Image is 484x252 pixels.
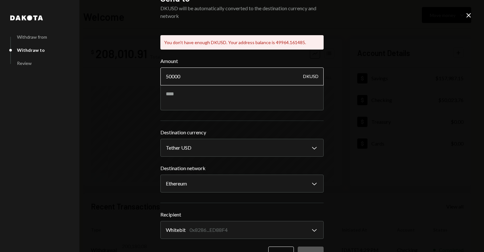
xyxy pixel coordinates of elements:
[160,57,324,65] label: Amount
[160,35,324,50] div: You don't have enough DKUSD. Your address balance is 49964.161485.
[160,211,324,218] label: Recipient
[160,175,324,193] button: Destination network
[160,221,324,239] button: Recipient
[303,67,319,85] div: DKUSD
[17,60,32,66] div: Review
[190,226,228,234] div: 0x8286...ED88F4
[160,129,324,136] label: Destination currency
[17,47,45,53] div: Withdraw to
[17,34,47,40] div: Withdraw from
[160,164,324,172] label: Destination network
[160,67,324,85] input: Enter amount
[160,139,324,157] button: Destination currency
[160,4,324,20] div: DKUSD will be automatically converted to the destination currency and network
